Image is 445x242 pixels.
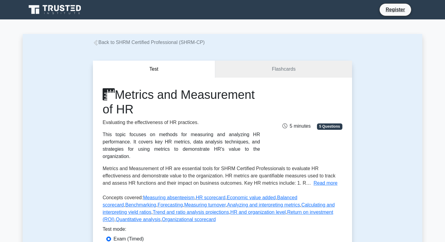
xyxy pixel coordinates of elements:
[103,210,333,222] a: Return on investment (ROI)
[196,195,226,200] a: HR scorecard
[184,202,226,207] a: Measuring turnover
[103,87,260,116] h1: Metrics and Measurement of HR
[103,131,260,160] div: This topic focuses on methods for measuring and analyzing HR performance. It covers key HR metric...
[157,202,183,207] a: Forecasting
[215,61,352,78] a: Flashcards
[125,202,156,207] a: Benchmarking
[153,210,229,215] a: Trend and ratio analysis projections
[103,194,342,226] p: Concepts covered: , , , , , , , , , , , , ,
[143,195,194,200] a: Measuring absenteeism
[93,61,215,78] button: Test
[230,210,286,215] a: HR and organization level
[103,226,342,235] div: Test mode:
[103,166,335,186] span: Metrics and Measurement of HR are essential tools for SHRM Certified Professionals to evaluate HR...
[317,123,342,129] span: 5 Questions
[282,123,311,129] span: 5 minutes
[93,40,205,45] a: Back to SHRM Certified Professional (SHRM-CP)
[382,6,409,13] a: Register
[227,195,276,200] a: Economic value added
[162,217,216,222] a: Organizational scorecard
[116,217,161,222] a: Quantitative analysis
[227,202,300,207] a: Analyzing and interpreting metrics
[314,180,338,187] button: Read more
[103,119,260,126] p: Evaluating the effectiveness of HR practices.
